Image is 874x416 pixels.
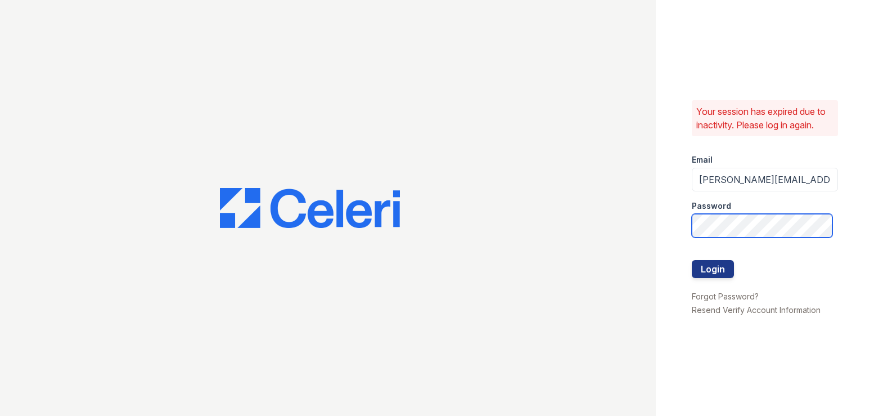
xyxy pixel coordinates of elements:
[220,188,400,229] img: CE_Logo_Blue-a8612792a0a2168367f1c8372b55b34899dd931a85d93a1a3d3e32e68fde9ad4.png
[692,305,821,315] a: Resend Verify Account Information
[692,292,759,301] a: Forgot Password?
[692,200,731,212] label: Password
[692,260,734,278] button: Login
[696,105,834,132] p: Your session has expired due to inactivity. Please log in again.
[692,154,713,165] label: Email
